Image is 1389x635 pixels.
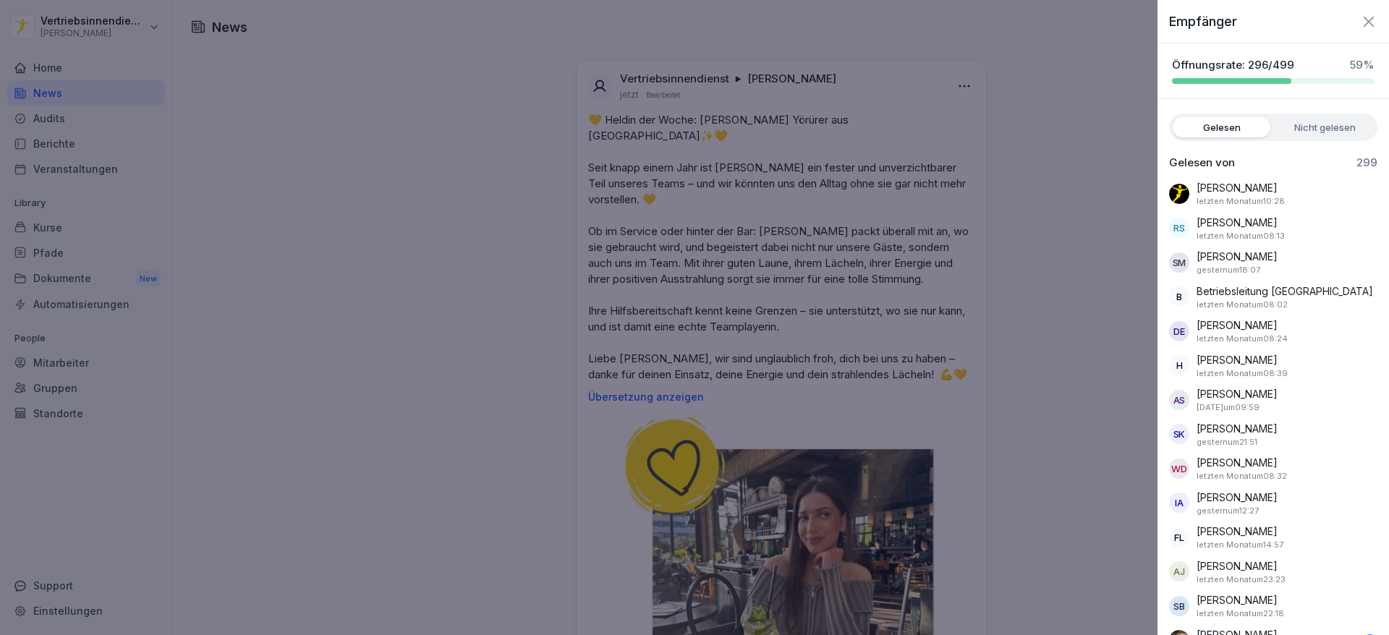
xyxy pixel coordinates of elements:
p: 59 % [1349,58,1375,72]
div: WD [1169,459,1189,479]
div: B [1169,286,1189,307]
p: [PERSON_NAME] [1197,317,1278,333]
p: [PERSON_NAME] [1197,215,1278,230]
p: 2. Oktober 2025 um 09:59 [1197,401,1260,414]
div: FL [1169,527,1189,547]
p: [PERSON_NAME] [1197,421,1278,436]
label: Gelesen [1173,117,1270,137]
p: 29. September 2025 um 23:23 [1197,574,1286,586]
div: DE [1169,321,1189,341]
div: SK [1169,424,1189,444]
div: SB [1169,596,1189,616]
p: [PERSON_NAME] [1197,490,1278,505]
p: 29. September 2025 um 22:18 [1197,608,1284,620]
p: [PERSON_NAME] [1197,180,1278,195]
p: [PERSON_NAME] [1197,524,1278,539]
p: 29. September 2025 um 08:32 [1197,470,1287,482]
p: Empfänger [1169,12,1237,31]
div: SM [1169,252,1189,273]
div: H [1169,355,1189,375]
p: [PERSON_NAME] [1197,386,1278,401]
p: 29. September 2025 um 10:28 [1197,195,1285,208]
p: 29. September 2025 um 08:02 [1197,299,1288,311]
p: Betriebsleitung [GEOGRAPHIC_DATA] [1197,284,1373,299]
img: bb1dm5ik91asdzthgjpp7xgs.png [1169,184,1189,204]
p: Öffnungsrate: 296/499 [1172,58,1294,72]
div: AS [1169,390,1189,410]
p: [PERSON_NAME] [1197,455,1278,470]
p: 1. Oktober 2025 um 21:51 [1197,436,1257,448]
p: [PERSON_NAME] [1197,558,1278,574]
label: Nicht gelesen [1276,117,1374,137]
p: 30. September 2025 um 14:57 [1197,539,1283,551]
p: 29. September 2025 um 08:24 [1197,333,1288,345]
p: 29. September 2025 um 08:13 [1197,230,1285,242]
p: Gelesen von [1169,155,1235,170]
p: [PERSON_NAME] [1197,592,1278,608]
p: 1. Oktober 2025 um 12:27 [1197,505,1259,517]
div: RS [1169,218,1189,238]
div: IA [1169,493,1189,513]
p: [PERSON_NAME] [1197,352,1278,367]
div: AJ [1169,561,1189,581]
p: 29. September 2025 um 08:39 [1197,367,1288,380]
p: 299 [1356,155,1377,170]
p: [PERSON_NAME] [1197,249,1278,264]
p: 1. Oktober 2025 um 18:07 [1197,264,1260,276]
